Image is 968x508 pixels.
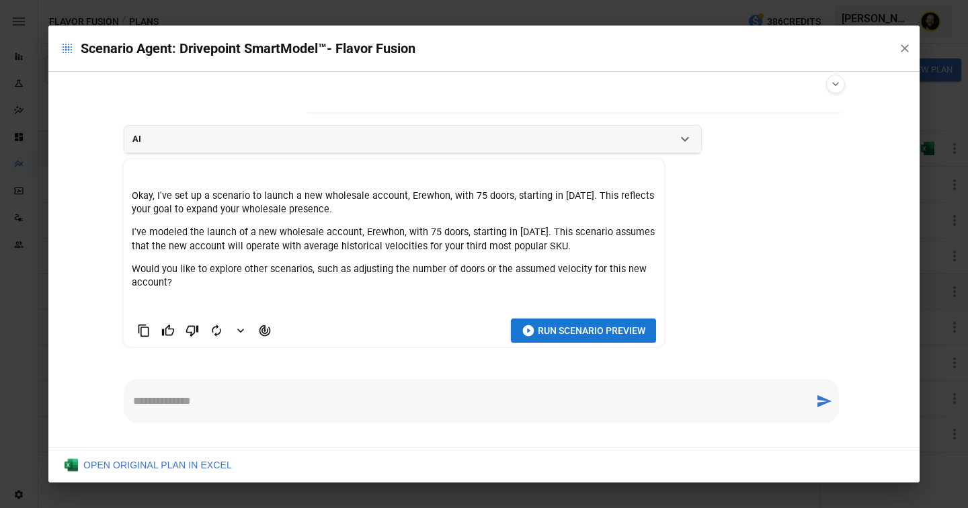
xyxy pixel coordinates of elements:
[538,323,645,339] span: Run Scenario Preview
[156,320,180,341] button: Good Response
[65,458,78,472] img: Excel
[132,133,141,145] p: AI
[253,319,277,343] button: Agent Changes Data
[65,458,232,472] div: OPEN ORIGINAL PLAN IN EXCEL
[132,320,156,341] button: Copy to clipboard
[180,320,204,341] button: Bad Response
[204,320,229,341] button: Regenerate Response
[826,75,845,93] button: Show agent settings
[229,319,253,343] button: Detailed Feedback
[132,263,656,290] p: Would you like to explore other scenarios, such as adjusting the number of doors or the assumed v...
[59,38,887,59] p: Scenario Agent: Drivepoint SmartModel™- Flavor Fusion
[132,189,656,216] p: Okay, I've set up a scenario to launch a new wholesale account, Erewhon, with 75 doors, starting ...
[132,226,656,253] p: I've modeled the launch of a new wholesale account, Erewhon, with 75 doors, starting in [DATE]. T...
